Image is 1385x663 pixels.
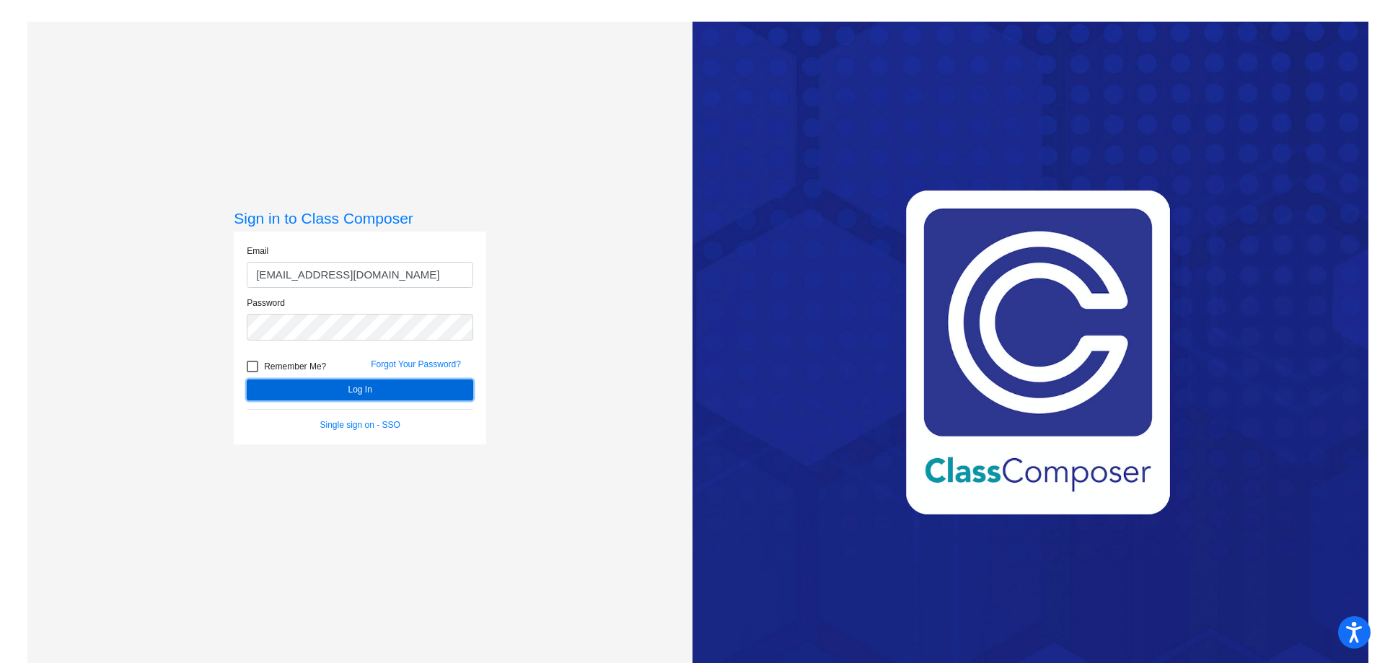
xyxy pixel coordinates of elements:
[371,359,461,369] a: Forgot Your Password?
[247,245,268,258] label: Email
[234,209,486,227] h3: Sign in to Class Composer
[247,379,473,400] button: Log In
[264,358,326,375] span: Remember Me?
[320,420,400,430] a: Single sign on - SSO
[247,297,285,309] label: Password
